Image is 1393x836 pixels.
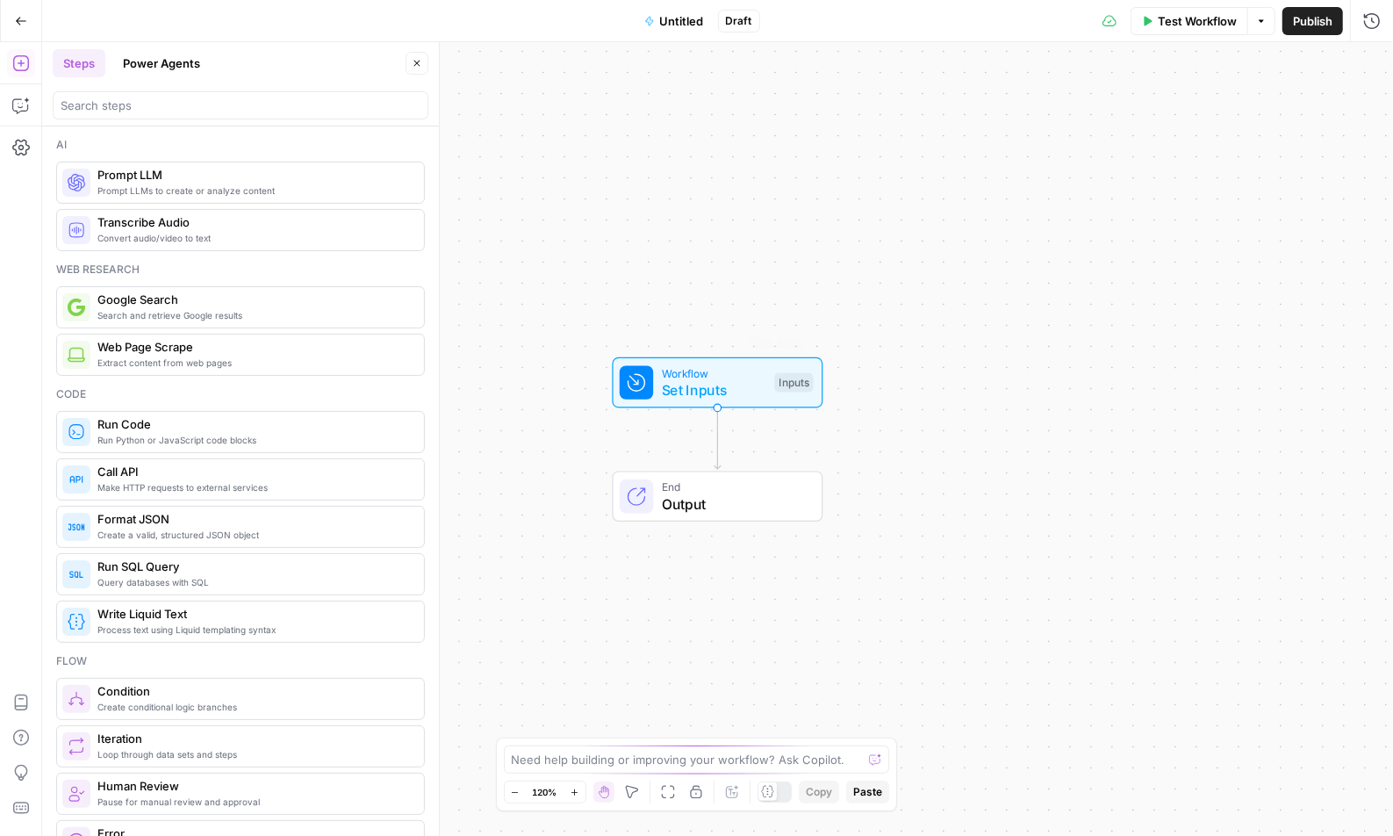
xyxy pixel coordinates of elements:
span: Prompt LLM [97,166,410,184]
span: Prompt LLMs to create or analyze content [97,184,410,198]
span: Create a valid, structured JSON object [97,528,410,542]
span: Loop through data sets and steps [97,747,410,761]
span: Google Search [97,291,410,308]
span: Test Workflow [1158,12,1237,30]
span: Run Python or JavaScript code blocks [97,433,410,447]
button: Test Workflow [1131,7,1247,35]
span: Transcribe Audio [97,213,410,231]
span: Query databases with SQL [97,575,410,589]
span: Output [662,494,805,515]
span: 120% [533,785,557,799]
button: Copy [799,781,839,804]
span: Draft [726,13,752,29]
span: Search and retrieve Google results [97,308,410,322]
span: Publish [1293,12,1332,30]
div: Ai [56,137,425,153]
span: Run Code [97,415,410,433]
span: Condition [97,682,410,700]
span: Create conditional logic branches [97,700,410,714]
div: Code [56,386,425,402]
span: Set Inputs [662,379,766,400]
span: Paste [853,784,882,800]
div: Inputs [774,373,813,393]
span: Convert audio/video to text [97,231,410,245]
g: Edge from start to end [714,407,721,469]
span: Web Page Scrape [97,338,410,356]
span: End [662,479,805,495]
div: EndOutput [555,472,881,522]
span: Iteration [97,730,410,747]
span: Untitled [660,12,704,30]
span: Human Review [97,777,410,795]
span: Extract content from web pages [97,356,410,370]
div: Web research [56,262,425,277]
input: Search steps [61,97,420,114]
div: Flow [56,653,425,669]
button: Power Agents [112,49,211,77]
span: Make HTTP requests to external services [97,480,410,494]
span: Pause for manual review and approval [97,795,410,809]
span: Workflow [662,364,766,381]
span: Write Liquid Text [97,605,410,623]
button: Publish [1282,7,1343,35]
span: Format JSON [97,510,410,528]
span: Copy [806,784,832,800]
button: Steps [53,49,105,77]
span: Process text using Liquid templating syntax [97,623,410,637]
div: WorkflowSet InputsInputsTest Step [555,357,881,408]
button: Untitled [634,7,714,35]
button: Paste [846,781,889,804]
span: Run SQL Query [97,558,410,575]
span: Call API [97,463,410,480]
